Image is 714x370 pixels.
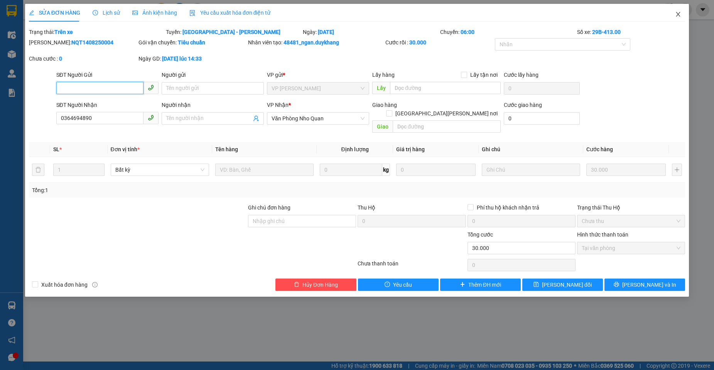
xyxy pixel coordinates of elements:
[358,204,375,211] span: Thu Hộ
[182,29,280,35] b: [GEOGRAPHIC_DATA] - [PERSON_NAME]
[390,82,501,94] input: Dọc đường
[93,10,120,16] span: Lịch sử
[592,29,621,35] b: 29B-413.00
[382,164,390,176] span: kg
[294,282,299,288] span: delete
[468,231,493,238] span: Tổng cước
[29,38,137,47] div: [PERSON_NAME]:
[302,28,439,36] div: Ngày:
[132,10,177,16] span: Ảnh kiện hàng
[577,203,685,212] div: Trạng thái Thu Hộ
[215,164,314,176] input: VD: Bàn, Ghế
[275,279,356,291] button: deleteHủy Đơn Hàng
[165,28,302,36] div: Tuyến:
[162,56,202,62] b: [DATE] lúc 14:33
[32,164,44,176] button: delete
[439,28,576,36] div: Chuyến:
[372,82,390,94] span: Lấy
[132,10,138,15] span: picture
[385,38,493,47] div: Cước rồi :
[54,29,73,35] b: Trên xe
[53,146,59,152] span: SL
[357,259,466,273] div: Chưa thanh toán
[162,71,264,79] div: Người gửi
[667,4,689,25] button: Close
[582,242,680,254] span: Tại văn phòng
[253,115,259,122] span: user-add
[392,109,501,118] span: [GEOGRAPHIC_DATA][PERSON_NAME] nơi
[468,280,501,289] span: Thêm ĐH mới
[504,112,580,125] input: Cước giao hàng
[372,102,397,108] span: Giao hàng
[272,113,365,124] span: Văn Phòng Nho Quan
[542,280,592,289] span: [PERSON_NAME] đổi
[284,39,339,46] b: 48481_ngan.duykhang
[248,215,356,227] input: Ghi chú đơn hàng
[396,146,425,152] span: Giá trị hàng
[586,146,613,152] span: Cước hàng
[56,101,159,109] div: SĐT Người Nhận
[267,102,289,108] span: VP Nhận
[59,56,62,62] b: 0
[504,72,538,78] label: Cước lấy hàng
[148,84,154,91] span: phone
[358,279,439,291] button: exclamation-circleYêu cầu
[248,204,290,211] label: Ghi chú đơn hàng
[111,146,140,152] span: Đơn vị tính
[92,282,98,287] span: info-circle
[148,115,154,121] span: phone
[474,203,542,212] span: Phí thu hộ khách nhận trả
[29,10,34,15] span: edit
[56,71,159,79] div: SĐT Người Gửi
[504,82,580,95] input: Cước lấy hàng
[533,282,539,288] span: save
[372,72,395,78] span: Lấy hàng
[272,83,365,94] span: VP Nguyễn Quốc Trị
[393,280,412,289] span: Yêu cầu
[93,10,98,15] span: clock-circle
[71,39,113,46] b: NQT1408250004
[138,38,246,47] div: Gói vận chuyển:
[586,164,666,176] input: 0
[29,54,137,63] div: Chưa cước :
[461,29,474,35] b: 06:00
[138,54,246,63] div: Ngày GD:
[372,120,393,133] span: Giao
[479,142,583,157] th: Ghi chú
[393,120,501,133] input: Dọc đường
[672,164,682,176] button: plus
[522,279,603,291] button: save[PERSON_NAME] đổi
[440,279,521,291] button: plusThêm ĐH mới
[622,280,676,289] span: [PERSON_NAME] và In
[302,280,338,289] span: Hủy Đơn Hàng
[504,102,542,108] label: Cước giao hàng
[189,10,196,16] img: icon
[482,164,580,176] input: Ghi Chú
[460,282,465,288] span: plus
[604,279,685,291] button: printer[PERSON_NAME] và In
[32,186,276,194] div: Tổng: 1
[115,164,204,176] span: Bất kỳ
[396,164,476,176] input: 0
[341,146,369,152] span: Định lượng
[577,231,628,238] label: Hình thức thanh toán
[409,39,426,46] b: 30.000
[675,11,681,17] span: close
[248,38,383,47] div: Nhân viên tạo:
[29,10,80,16] span: SỬA ĐƠN HÀNG
[178,39,205,46] b: Tiêu chuẩn
[582,215,680,227] span: Chưa thu
[189,10,271,16] span: Yêu cầu xuất hóa đơn điện tử
[28,28,165,36] div: Trạng thái:
[267,71,369,79] div: VP gửi
[38,280,91,289] span: Xuất hóa đơn hàng
[385,282,390,288] span: exclamation-circle
[215,146,238,152] span: Tên hàng
[467,71,501,79] span: Lấy tận nơi
[318,29,334,35] b: [DATE]
[576,28,686,36] div: Số xe:
[614,282,619,288] span: printer
[162,101,264,109] div: Người nhận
